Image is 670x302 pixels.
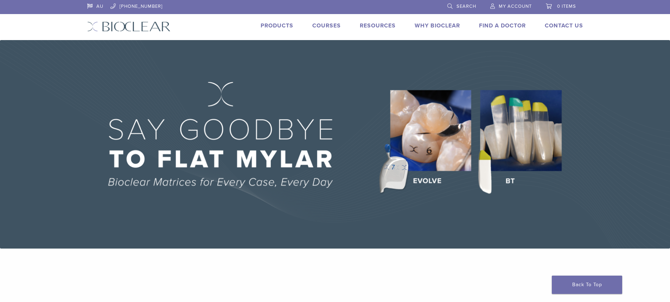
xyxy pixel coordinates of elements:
span: 0 items [557,4,576,9]
a: Contact Us [545,22,583,29]
img: Bioclear [87,21,171,32]
a: Products [261,22,293,29]
a: Back To Top [552,276,622,294]
a: Resources [360,22,396,29]
span: Search [457,4,476,9]
a: Courses [312,22,341,29]
a: Find A Doctor [479,22,526,29]
a: Why Bioclear [415,22,460,29]
span: My Account [499,4,532,9]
